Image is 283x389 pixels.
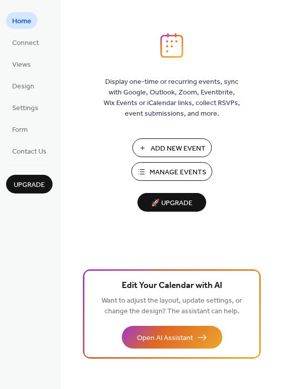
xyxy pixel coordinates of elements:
[6,34,45,51] a: Connect
[12,38,39,48] span: Connect
[144,197,200,210] span: 🚀 Upgrade
[6,142,53,159] a: Contact Us
[150,167,206,178] span: Manage Events
[122,279,222,293] span: Edit Your Calendar with AI
[6,77,40,94] a: Design
[151,143,206,154] span: Add New Event
[12,81,34,92] span: Design
[137,333,193,344] span: Open AI Assistant
[132,138,212,157] button: Add New Event
[12,103,38,114] span: Settings
[6,121,34,137] a: Form
[12,147,46,157] span: Contact Us
[12,60,31,70] span: Views
[6,175,53,193] button: Upgrade
[131,162,212,181] button: Manage Events
[6,99,44,116] a: Settings
[104,77,240,119] span: Display one-time or recurring events, sync with Google, Outlook, Zoom, Eventbrite, Wix Events or ...
[12,125,28,135] span: Form
[160,33,183,58] img: logo_icon.svg
[102,294,242,318] span: Want to adjust the layout, update settings, or change the design? The assistant can help.
[12,16,31,27] span: Home
[137,193,206,212] button: 🚀 Upgrade
[6,12,37,29] a: Home
[122,326,222,349] button: Open AI Assistant
[14,180,45,190] span: Upgrade
[6,56,37,72] a: Views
